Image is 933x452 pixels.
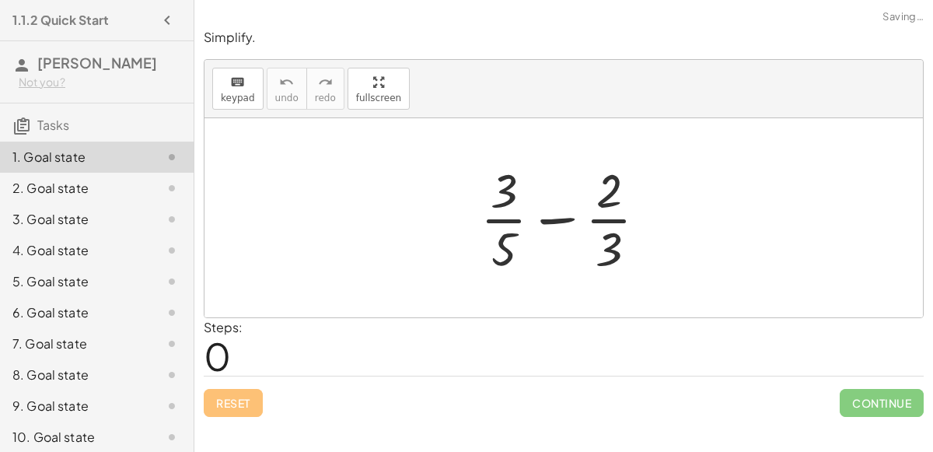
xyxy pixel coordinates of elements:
[230,73,245,92] i: keyboard
[315,93,336,103] span: redo
[162,210,181,229] i: Task not started.
[348,68,410,110] button: fullscreen
[162,272,181,291] i: Task not started.
[882,9,924,25] span: Saving…
[12,397,138,415] div: 9. Goal state
[12,428,138,447] div: 10. Goal state
[162,366,181,384] i: Task not started.
[356,93,401,103] span: fullscreen
[12,335,138,353] div: 7. Goal state
[12,303,138,322] div: 6. Goal state
[12,179,138,198] div: 2. Goal state
[37,54,157,72] span: [PERSON_NAME]
[306,68,344,110] button: redoredo
[162,179,181,198] i: Task not started.
[204,332,231,380] span: 0
[12,366,138,384] div: 8. Goal state
[162,148,181,166] i: Task not started.
[162,428,181,447] i: Task not started.
[12,241,138,260] div: 4. Goal state
[12,11,109,30] h4: 1.1.2 Quick Start
[318,73,333,92] i: redo
[204,319,243,335] label: Steps:
[204,29,924,47] p: Simplify.
[19,75,181,90] div: Not you?
[279,73,294,92] i: undo
[12,210,138,229] div: 3. Goal state
[37,117,69,133] span: Tasks
[12,148,138,166] div: 1. Goal state
[275,93,299,103] span: undo
[162,397,181,415] i: Task not started.
[212,68,264,110] button: keyboardkeypad
[221,93,255,103] span: keypad
[162,241,181,260] i: Task not started.
[162,303,181,322] i: Task not started.
[12,272,138,291] div: 5. Goal state
[162,335,181,353] i: Task not started.
[267,68,307,110] button: undoundo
